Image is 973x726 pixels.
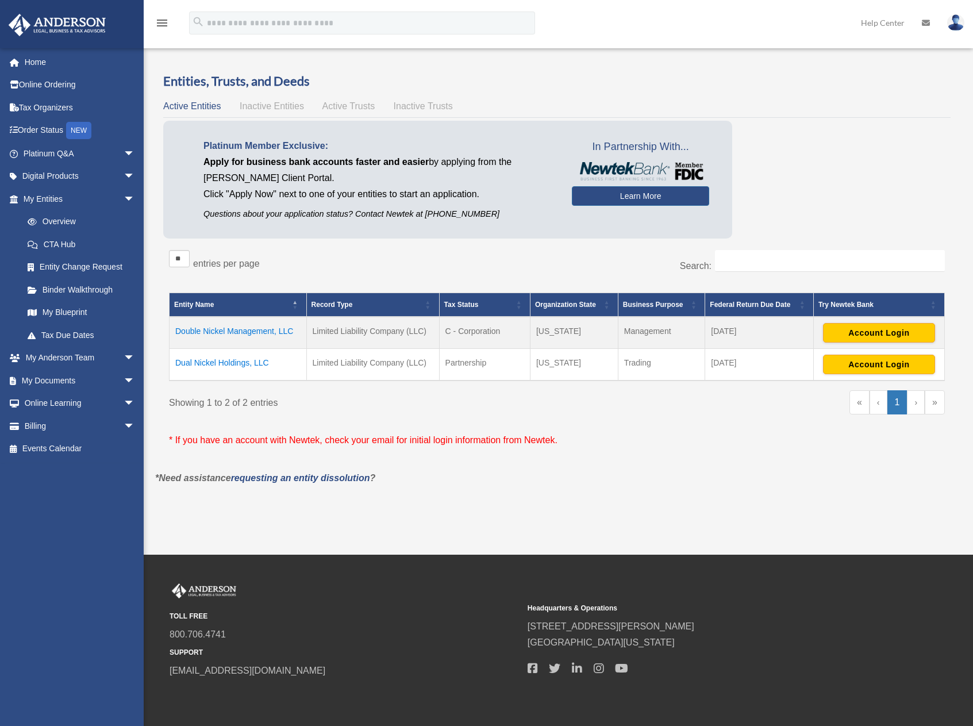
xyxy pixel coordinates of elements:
a: CTA Hub [16,233,147,256]
a: [GEOGRAPHIC_DATA][US_STATE] [528,637,675,647]
a: Learn More [572,186,709,206]
small: SUPPORT [170,647,520,659]
span: Record Type [311,301,353,309]
span: Inactive Trusts [394,101,453,111]
a: Platinum Q&Aarrow_drop_down [8,142,152,165]
p: by applying from the [PERSON_NAME] Client Portal. [203,154,555,186]
td: Management [618,317,705,349]
i: search [192,16,205,28]
img: Anderson Advisors Platinum Portal [5,14,109,36]
small: TOLL FREE [170,610,520,623]
h3: Entities, Trusts, and Deeds [163,72,951,90]
a: Tax Due Dates [16,324,147,347]
span: Entity Name [174,301,214,309]
td: Limited Liability Company (LLC) [306,348,439,381]
a: Online Ordering [8,74,152,97]
img: Anderson Advisors Platinum Portal [170,583,239,598]
span: Inactive Entities [240,101,304,111]
td: [DATE] [705,317,814,349]
span: Business Purpose [623,301,683,309]
span: Federal Return Due Date [710,301,790,309]
span: Tax Status [444,301,479,309]
td: Double Nickel Management, LLC [170,317,307,349]
em: *Need assistance ? [155,473,375,483]
span: In Partnership With... [572,138,709,156]
span: arrow_drop_down [124,414,147,438]
span: arrow_drop_down [124,347,147,370]
a: First [849,390,870,414]
span: arrow_drop_down [124,187,147,211]
a: Last [925,390,945,414]
th: Record Type: Activate to sort [306,293,439,317]
button: Account Login [823,323,935,343]
a: [STREET_ADDRESS][PERSON_NAME] [528,621,694,631]
span: arrow_drop_down [124,142,147,166]
i: menu [155,16,169,30]
a: [EMAIL_ADDRESS][DOMAIN_NAME] [170,666,325,675]
div: Try Newtek Bank [818,298,927,312]
img: User Pic [947,14,964,31]
span: Organization State [535,301,596,309]
a: menu [155,20,169,30]
th: Tax Status: Activate to sort [439,293,530,317]
a: Order StatusNEW [8,119,152,143]
td: Limited Liability Company (LLC) [306,317,439,349]
p: Questions about your application status? Contact Newtek at [PHONE_NUMBER] [203,207,555,221]
a: Entity Change Request [16,256,147,279]
a: My Entitiesarrow_drop_down [8,187,147,210]
a: Overview [16,210,141,233]
span: Active Entities [163,101,221,111]
a: My Blueprint [16,301,147,324]
p: Click "Apply Now" next to one of your entities to start an application. [203,186,555,202]
small: Headquarters & Operations [528,602,878,614]
a: 1 [887,390,907,414]
th: Entity Name: Activate to invert sorting [170,293,307,317]
th: Try Newtek Bank : Activate to sort [813,293,944,317]
td: [US_STATE] [530,348,618,381]
div: NEW [66,122,91,139]
td: Trading [618,348,705,381]
th: Business Purpose: Activate to sort [618,293,705,317]
a: requesting an entity dissolution [231,473,370,483]
a: Binder Walkthrough [16,278,147,301]
span: Apply for business bank accounts faster and easier [203,157,429,167]
img: NewtekBankLogoSM.png [578,162,703,180]
a: My Documentsarrow_drop_down [8,369,152,392]
p: * If you have an account with Newtek, check your email for initial login information from Newtek. [169,432,945,448]
a: My Anderson Teamarrow_drop_down [8,347,152,370]
a: Digital Productsarrow_drop_down [8,165,152,188]
p: Platinum Member Exclusive: [203,138,555,154]
a: Events Calendar [8,437,152,460]
td: Partnership [439,348,530,381]
a: Previous [870,390,887,414]
a: Account Login [823,327,935,336]
th: Organization State: Activate to sort [530,293,618,317]
a: Billingarrow_drop_down [8,414,152,437]
td: [US_STATE] [530,317,618,349]
span: arrow_drop_down [124,165,147,189]
a: Online Learningarrow_drop_down [8,392,152,415]
span: Active Trusts [322,101,375,111]
button: Account Login [823,355,935,374]
td: Dual Nickel Holdings, LLC [170,348,307,381]
td: C - Corporation [439,317,530,349]
th: Federal Return Due Date: Activate to sort [705,293,814,317]
span: arrow_drop_down [124,392,147,416]
div: Showing 1 to 2 of 2 entries [169,390,548,411]
label: Search: [680,261,712,271]
span: arrow_drop_down [124,369,147,393]
label: entries per page [193,259,260,268]
td: [DATE] [705,348,814,381]
a: Tax Organizers [8,96,152,119]
a: Next [907,390,925,414]
a: Account Login [823,359,935,368]
a: 800.706.4741 [170,629,226,639]
a: Home [8,51,152,74]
